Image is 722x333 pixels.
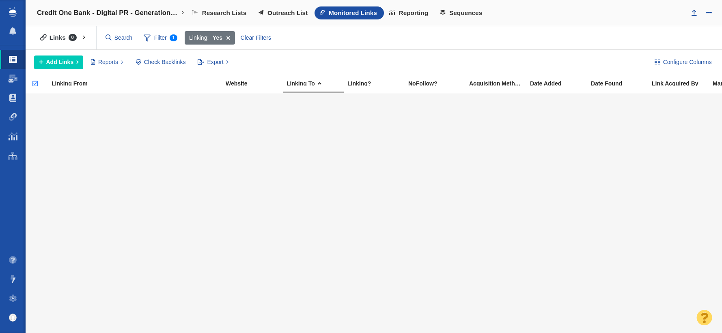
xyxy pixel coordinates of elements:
span: 1 [170,34,178,41]
div: NoFollow? [408,81,468,86]
button: Export [193,55,233,69]
span: Research Lists [202,9,247,17]
a: Date Found [591,81,651,88]
div: Linking To [287,81,347,86]
img: buzzstream_logo_iconsimple.png [9,7,16,17]
a: NoFollow? [408,81,468,88]
button: Configure Columns [650,55,716,69]
div: Acquisition Method [469,81,529,86]
div: Linking From [52,81,225,86]
h4: Credit One Bank - Digital PR - Generational Financial Trauma [37,9,179,17]
div: Date that the link was added to BuzzStream [530,81,590,86]
input: Search [102,31,136,45]
a: Link Acquired By [652,81,712,88]
strong: Yes [213,34,222,42]
button: Reports [86,55,128,69]
span: Check Backlinks [144,58,186,66]
span: Reports [98,58,118,66]
a: Date Added [530,81,590,88]
div: Date that the backlink checker discovered the link [591,81,651,86]
a: Reporting [384,6,435,19]
span: Configure Columns [663,58,712,66]
div: Link Acquired By [652,81,712,86]
span: Export [207,58,223,66]
span: Linking: [189,34,209,42]
div: Clear Filters [236,31,276,45]
a: Linking To [287,81,347,88]
span: Add Links [46,58,74,66]
a: Monitored Links [315,6,384,19]
div: Website [226,81,286,86]
a: Outreach List [253,6,315,19]
span: Filter [139,30,182,46]
a: Linking From [52,81,225,88]
span: Sequences [449,9,482,17]
div: Linking? [347,81,407,86]
span: Monitored Links [329,9,377,17]
a: Sequences [435,6,489,19]
a: Research Lists [187,6,253,19]
button: Check Backlinks [131,55,190,69]
button: Add Links [34,55,83,69]
span: Outreach List [267,9,308,17]
span: Reporting [399,9,429,17]
a: Acquisition Method [469,81,529,88]
a: Linking? [347,81,407,88]
a: Website [226,81,286,88]
img: default_avatar.png [9,314,17,322]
